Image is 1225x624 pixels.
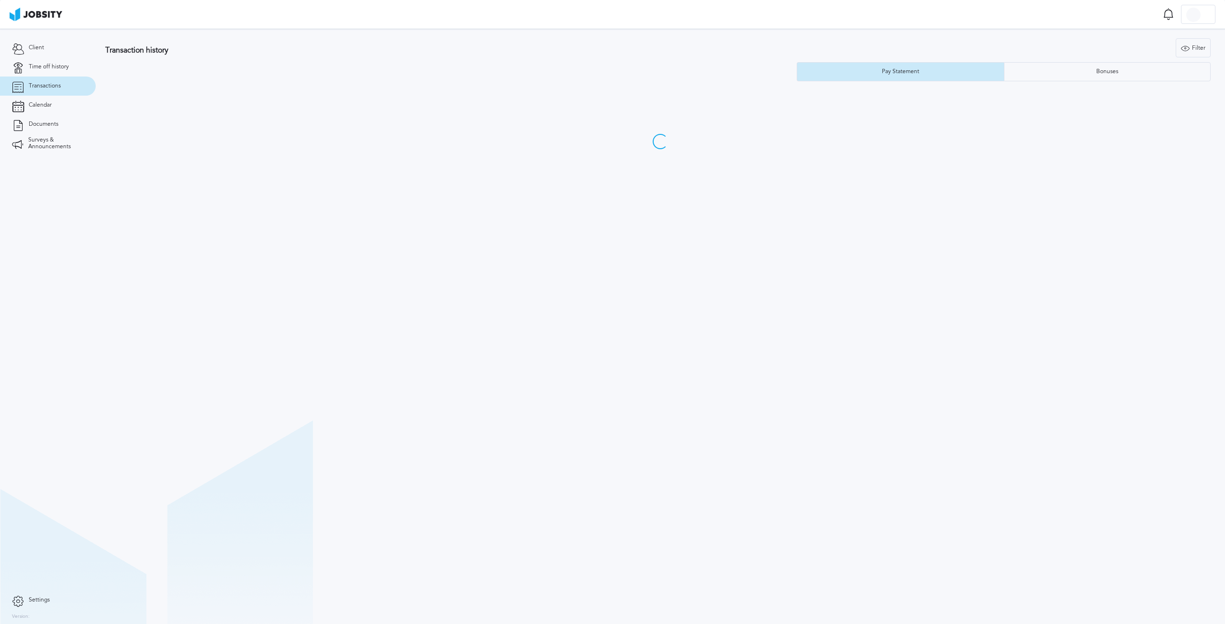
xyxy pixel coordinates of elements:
[105,46,711,55] h3: Transaction history
[10,8,62,21] img: ab4bad089aa723f57921c736e9817d99.png
[797,62,1004,81] button: Pay Statement
[28,137,84,150] span: Surveys & Announcements
[1091,68,1123,75] div: Bonuses
[1176,38,1211,57] button: Filter
[1004,62,1211,81] button: Bonuses
[29,121,58,128] span: Documents
[29,83,61,89] span: Transactions
[29,102,52,109] span: Calendar
[1176,39,1210,58] div: Filter
[877,68,924,75] div: Pay Statement
[29,64,69,70] span: Time off history
[29,597,50,603] span: Settings
[29,44,44,51] span: Client
[12,614,30,620] label: Version:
